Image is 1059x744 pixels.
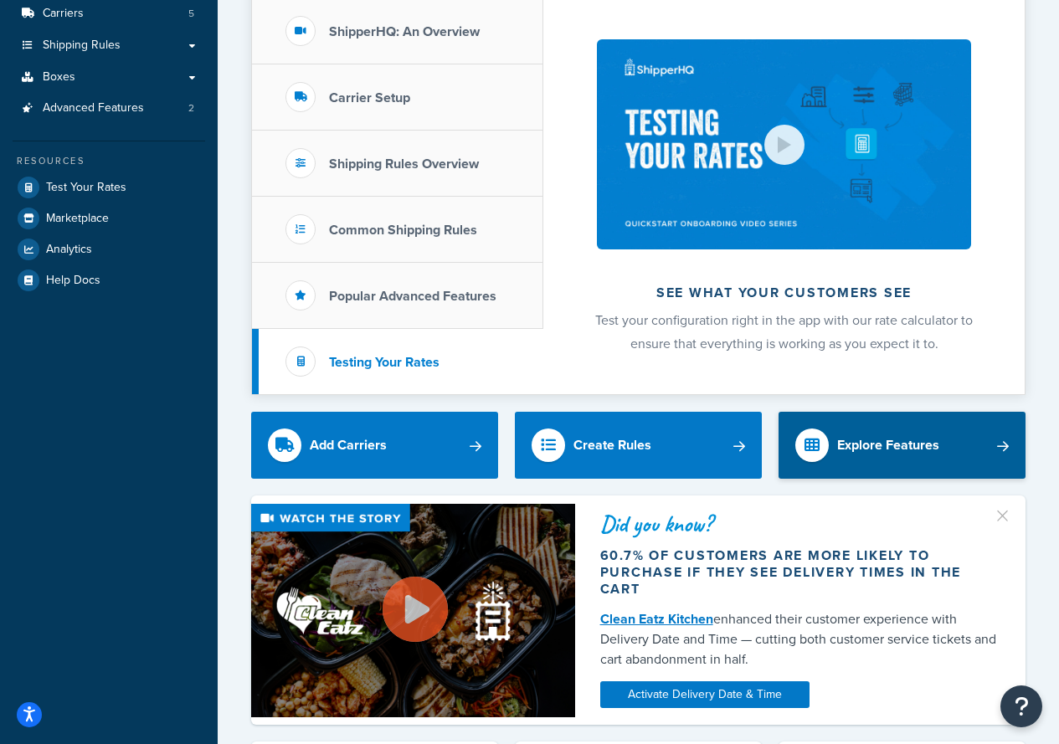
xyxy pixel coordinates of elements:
[600,609,1000,670] div: enhanced their customer experience with Delivery Date and Time — cutting both customer service ti...
[43,38,121,53] span: Shipping Rules
[329,223,477,238] h3: Common Shipping Rules
[329,156,479,172] h3: Shipping Rules Overview
[515,412,762,479] a: Create Rules
[600,547,1000,598] div: 60.7% of customers are more likely to purchase if they see delivery times in the cart
[13,30,205,61] a: Shipping Rules
[46,212,109,226] span: Marketplace
[13,93,205,124] a: Advanced Features2
[43,70,75,85] span: Boxes
[13,203,205,233] a: Marketplace
[588,285,980,300] h2: See what your customers see
[13,154,205,168] div: Resources
[43,101,144,115] span: Advanced Features
[251,412,498,479] a: Add Carriers
[13,265,205,295] a: Help Docs
[1000,685,1042,727] button: Open Resource Center
[329,90,410,105] h3: Carrier Setup
[46,181,126,195] span: Test Your Rates
[837,434,939,457] div: Explore Features
[43,7,84,21] span: Carriers
[310,434,387,457] div: Add Carriers
[329,24,480,39] h3: ShipperHQ: An Overview
[600,609,713,629] a: Clean Eatz Kitchen
[13,234,205,264] a: Analytics
[597,39,970,249] img: See what your customers see
[329,355,440,370] h3: Testing Your Rates
[188,101,194,115] span: 2
[13,62,205,93] a: Boxes
[46,243,92,257] span: Analytics
[573,434,651,457] div: Create Rules
[600,681,810,708] a: Activate Delivery Date & Time
[779,412,1026,479] a: Explore Features
[13,93,205,124] li: Advanced Features
[251,504,575,717] img: Video thumbnail
[329,289,496,304] h3: Popular Advanced Features
[595,310,973,353] span: Test your configuration right in the app with our rate calculator to ensure that everything is wo...
[46,274,100,288] span: Help Docs
[188,7,194,21] span: 5
[13,172,205,203] a: Test Your Rates
[600,512,1000,536] div: Did you know?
